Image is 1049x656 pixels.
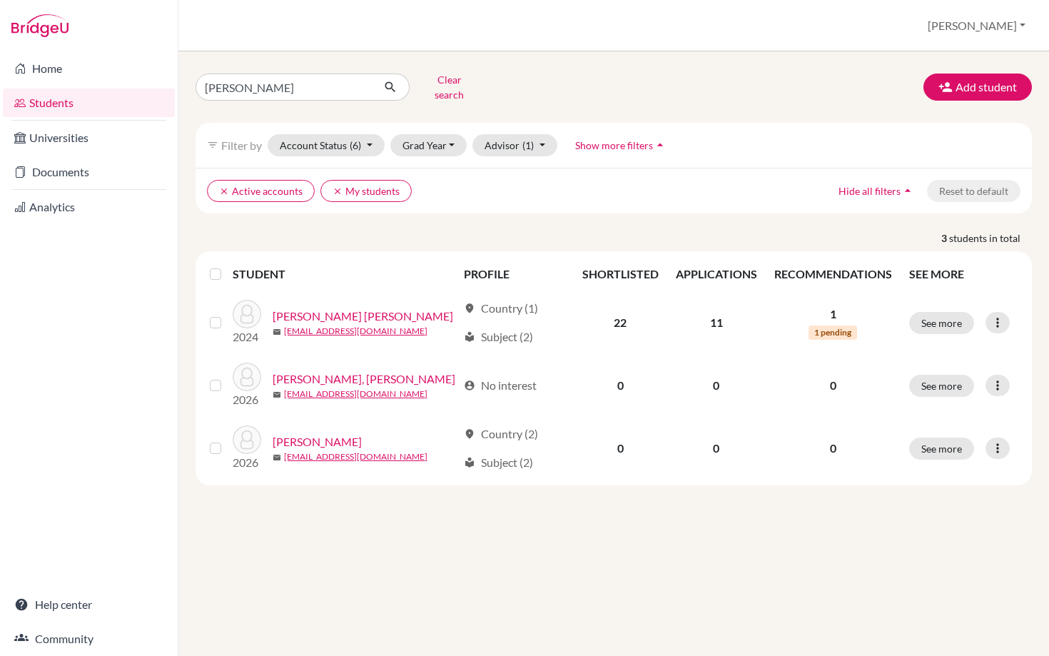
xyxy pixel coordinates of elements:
[273,433,362,450] a: [PERSON_NAME]
[667,257,766,291] th: APPLICATIONS
[653,138,667,152] i: arrow_drop_up
[350,139,361,151] span: (6)
[233,391,261,408] p: 2026
[901,183,915,198] i: arrow_drop_up
[196,74,373,101] input: Find student by name...
[464,425,538,443] div: Country (2)
[464,303,475,314] span: location_on
[774,306,892,323] p: 1
[838,185,901,197] span: Hide all filters
[273,453,281,462] span: mail
[284,325,427,338] a: [EMAIL_ADDRESS][DOMAIN_NAME]
[574,257,667,291] th: SHORTLISTED
[464,457,475,468] span: local_library
[921,12,1032,39] button: [PERSON_NAME]
[320,180,412,202] button: clearMy students
[268,134,385,156] button: Account Status(6)
[333,186,343,196] i: clear
[667,354,766,417] td: 0
[667,417,766,480] td: 0
[207,139,218,151] i: filter_list
[909,375,974,397] button: See more
[941,231,949,246] strong: 3
[575,139,653,151] span: Show more filters
[774,377,892,394] p: 0
[455,257,574,291] th: PROFILE
[233,425,261,454] img: Arana, Carlos
[390,134,467,156] button: Grad Year
[464,428,475,440] span: location_on
[233,328,261,345] p: 2024
[766,257,901,291] th: RECOMMENDATIONS
[273,328,281,336] span: mail
[233,300,261,328] img: Alegria Arana, Felipe Jose
[909,438,974,460] button: See more
[574,354,667,417] td: 0
[410,69,489,106] button: Clear search
[826,180,927,202] button: Hide all filtersarrow_drop_up
[901,257,1026,291] th: SEE MORE
[273,390,281,399] span: mail
[667,291,766,354] td: 11
[233,257,455,291] th: STUDENT
[3,590,175,619] a: Help center
[774,440,892,457] p: 0
[522,139,534,151] span: (1)
[464,380,475,391] span: account_circle
[809,326,857,340] span: 1 pending
[273,370,455,388] a: [PERSON_NAME], [PERSON_NAME]
[273,308,453,325] a: [PERSON_NAME] [PERSON_NAME]
[464,377,537,394] div: No interest
[207,180,315,202] button: clearActive accounts
[3,158,175,186] a: Documents
[472,134,557,156] button: Advisor(1)
[3,123,175,152] a: Universities
[3,89,175,117] a: Students
[284,388,427,400] a: [EMAIL_ADDRESS][DOMAIN_NAME]
[221,138,262,152] span: Filter by
[574,417,667,480] td: 0
[464,300,538,317] div: Country (1)
[284,450,427,463] a: [EMAIL_ADDRESS][DOMAIN_NAME]
[923,74,1032,101] button: Add student
[574,291,667,354] td: 22
[3,54,175,83] a: Home
[233,363,261,391] img: Alegria Arana, Mateo Jose
[464,454,533,471] div: Subject (2)
[563,134,679,156] button: Show more filtersarrow_drop_up
[233,454,261,471] p: 2026
[3,625,175,653] a: Community
[949,231,1032,246] span: students in total
[927,180,1020,202] button: Reset to default
[3,193,175,221] a: Analytics
[219,186,229,196] i: clear
[11,14,69,37] img: Bridge-U
[909,312,974,334] button: See more
[464,331,475,343] span: local_library
[464,328,533,345] div: Subject (2)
